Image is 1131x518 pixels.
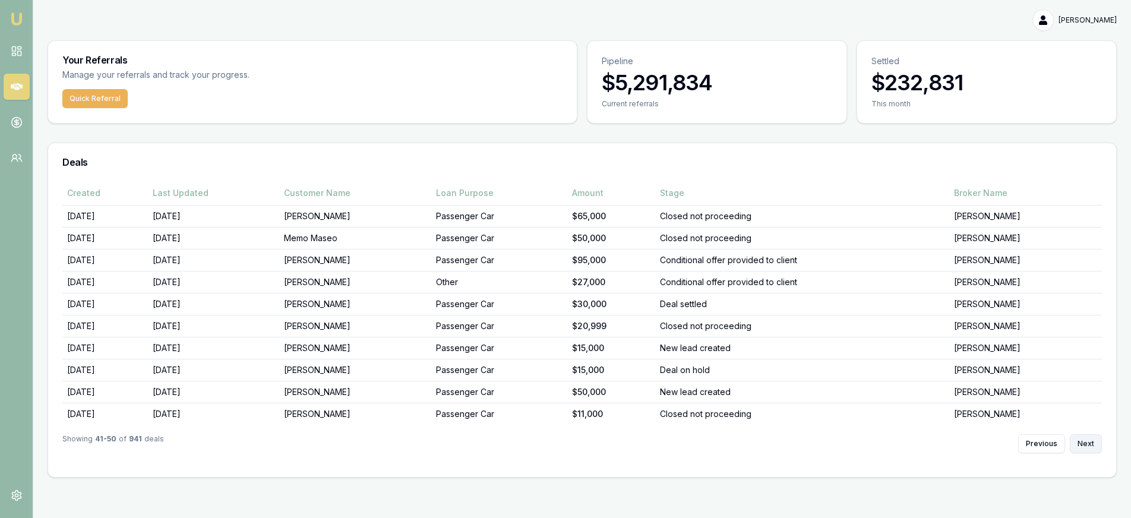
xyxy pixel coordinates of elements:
div: $20,999 [572,320,650,332]
td: [PERSON_NAME] [279,315,432,337]
strong: 41 - 50 [95,434,116,453]
td: [PERSON_NAME] [279,293,432,315]
td: Closed not proceeding [655,403,949,425]
td: Closed not proceeding [655,227,949,249]
p: Pipeline [602,55,832,67]
td: [PERSON_NAME] [949,381,1102,403]
td: Passenger Car [431,315,567,337]
td: Deal settled [655,293,949,315]
td: [PERSON_NAME] [279,271,432,293]
div: $30,000 [572,298,650,310]
td: Conditional offer provided to client [655,271,949,293]
p: Settled [871,55,1102,67]
td: New lead created [655,337,949,359]
td: [PERSON_NAME] [279,249,432,271]
div: $11,000 [572,408,650,420]
td: [DATE] [148,359,279,381]
td: [DATE] [62,227,148,249]
td: [DATE] [148,381,279,403]
div: Loan Purpose [436,187,563,199]
strong: 941 [129,434,142,453]
div: $50,000 [572,386,650,398]
td: Passenger Car [431,249,567,271]
div: This month [871,99,1102,109]
td: Conditional offer provided to client [655,249,949,271]
td: [PERSON_NAME] [949,249,1102,271]
td: [DATE] [62,315,148,337]
div: Last Updated [153,187,274,199]
td: [DATE] [148,271,279,293]
td: Passenger Car [431,337,567,359]
td: Passenger Car [431,381,567,403]
td: [DATE] [148,403,279,425]
td: Passenger Car [431,403,567,425]
td: [DATE] [148,337,279,359]
p: Manage your referrals and track your progress. [62,68,367,82]
button: Next [1070,434,1102,453]
td: [PERSON_NAME] [949,337,1102,359]
div: Stage [660,187,944,199]
td: [DATE] [62,293,148,315]
div: $50,000 [572,232,650,244]
div: $95,000 [572,254,650,266]
td: [DATE] [148,293,279,315]
div: $15,000 [572,342,650,354]
td: Passenger Car [431,359,567,381]
div: Amount [572,187,650,199]
td: Closed not proceeding [655,315,949,337]
div: Current referrals [602,99,832,109]
span: [PERSON_NAME] [1059,15,1117,25]
td: [PERSON_NAME] [949,271,1102,293]
td: [PERSON_NAME] [949,403,1102,425]
button: Quick Referral [62,89,128,108]
td: Other [431,271,567,293]
td: Passenger Car [431,227,567,249]
td: [DATE] [62,381,148,403]
div: Broker Name [954,187,1097,199]
td: [DATE] [148,205,279,227]
td: Memo Maseo [279,227,432,249]
td: [DATE] [62,271,148,293]
td: [PERSON_NAME] [949,205,1102,227]
td: [PERSON_NAME] [279,359,432,381]
td: [DATE] [62,249,148,271]
button: Previous [1018,434,1065,453]
td: [PERSON_NAME] [949,359,1102,381]
h3: $5,291,834 [602,71,832,94]
h3: Your Referrals [62,55,563,65]
td: New lead created [655,381,949,403]
td: [PERSON_NAME] [279,403,432,425]
td: [PERSON_NAME] [279,205,432,227]
td: [PERSON_NAME] [949,293,1102,315]
td: [DATE] [62,337,148,359]
td: [PERSON_NAME] [279,337,432,359]
td: [DATE] [148,249,279,271]
div: Showing of deals [62,434,164,453]
td: [DATE] [62,205,148,227]
h3: Deals [62,157,1102,167]
td: Closed not proceeding [655,205,949,227]
td: [DATE] [148,315,279,337]
td: Passenger Car [431,293,567,315]
td: Deal on hold [655,359,949,381]
div: Customer Name [284,187,427,199]
td: [PERSON_NAME] [949,315,1102,337]
h3: $232,831 [871,71,1102,94]
div: $15,000 [572,364,650,376]
td: [DATE] [62,359,148,381]
td: [PERSON_NAME] [279,381,432,403]
td: [DATE] [62,403,148,425]
div: Created [67,187,143,199]
img: emu-icon-u.png [10,12,24,26]
td: Passenger Car [431,205,567,227]
td: [DATE] [148,227,279,249]
td: [PERSON_NAME] [949,227,1102,249]
div: $27,000 [572,276,650,288]
div: $65,000 [572,210,650,222]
